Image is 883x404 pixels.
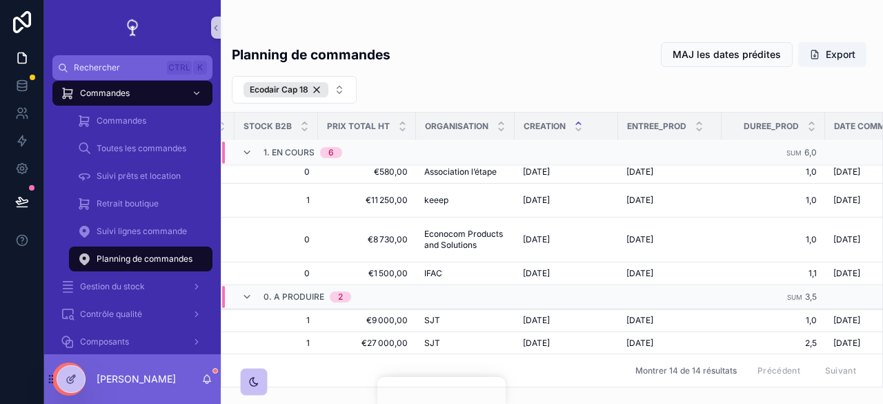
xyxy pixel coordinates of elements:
span: 1. En cours [264,147,315,158]
a: 0 [243,268,310,279]
a: Planning de commandes [69,247,212,271]
span: 0. A produire [264,291,324,302]
span: Prix total HT [327,121,390,132]
div: 2 [338,291,343,302]
span: [DATE] [626,234,653,245]
span: [DATE] [523,234,550,245]
span: [DATE] [523,338,550,349]
a: 2,5 [730,338,817,349]
span: Retrait boutique [97,198,159,209]
a: [DATE] [626,195,713,206]
a: keeep [424,195,506,206]
span: [DATE] [626,268,653,279]
span: Commandes [80,88,130,99]
span: Entree_prod [627,121,686,132]
button: Export [798,42,866,67]
span: Association l’étape [424,166,497,177]
span: Ecodair Cap 18 [250,84,308,95]
span: 6,0 [804,146,817,157]
a: 1,0 [730,234,817,245]
span: [DATE] [626,195,653,206]
span: [DATE] [626,338,653,349]
a: 0 [243,234,310,245]
span: [DATE] [626,315,653,326]
span: Duree_prod [744,121,799,132]
a: Composants [52,329,212,354]
span: [DATE] [523,166,550,177]
div: 6 [328,147,334,158]
span: Econocom Products and Solutions [424,229,506,251]
a: €8 730,00 [326,234,408,245]
a: SJT [424,338,506,349]
span: Suivi lignes commande [97,226,187,237]
a: €580,00 [326,166,408,177]
small: Sum [787,294,802,301]
a: [DATE] [523,166,610,177]
span: [DATE] [833,234,860,245]
a: 1,0 [730,195,817,206]
a: [DATE] [626,268,713,279]
a: Association l’étape [424,166,506,177]
span: [DATE] [523,315,550,326]
a: Gestion du stock [52,274,212,299]
span: Toutes les commandes [97,143,186,154]
span: Contrôle qualité [80,309,142,320]
a: 1,0 [730,315,817,326]
span: €27 000,00 [326,338,408,349]
a: 1 [243,195,310,206]
a: [DATE] [626,338,713,349]
span: Montrer 14 de 14 résultats [635,365,737,376]
a: Suivi lignes commande [69,219,212,244]
a: Commandes [69,108,212,133]
span: [DATE] [833,166,860,177]
a: €11 250,00 [326,195,408,206]
span: Suivi prêts et location [97,171,181,182]
a: 1 [243,315,310,326]
span: 1,1 [730,268,817,279]
span: Stock B2B [244,121,292,132]
span: IFAC [424,268,442,279]
a: €1 500,00 [326,268,408,279]
span: [DATE] [523,268,550,279]
span: 3,5 [805,291,817,302]
a: [DATE] [626,166,713,177]
button: RechercherCtrlK [52,55,212,80]
a: [DATE] [523,195,610,206]
span: [DATE] [833,195,860,206]
a: Contrôle qualité [52,302,212,327]
p: [PERSON_NAME] [97,372,176,386]
a: [DATE] [523,315,610,326]
small: Sum [786,148,802,156]
span: Composants [80,336,129,347]
a: Suivi prêts et location [69,164,212,189]
a: Retrait boutique [69,191,212,216]
a: 0 [243,166,310,177]
a: €9 000,00 [326,315,408,326]
img: App logo [121,17,143,39]
span: [DATE] [833,268,860,279]
span: K [195,62,206,73]
a: [DATE] [523,268,610,279]
a: [DATE] [626,315,713,326]
span: Creation [524,121,566,132]
span: SJT [424,315,440,326]
span: [DATE] [523,195,550,206]
a: [DATE] [626,234,713,245]
span: SJT [424,338,440,349]
a: 1,0 [730,166,817,177]
span: Gestion du stock [80,281,145,292]
a: IFAC [424,268,506,279]
span: Planning de commandes [97,253,192,264]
